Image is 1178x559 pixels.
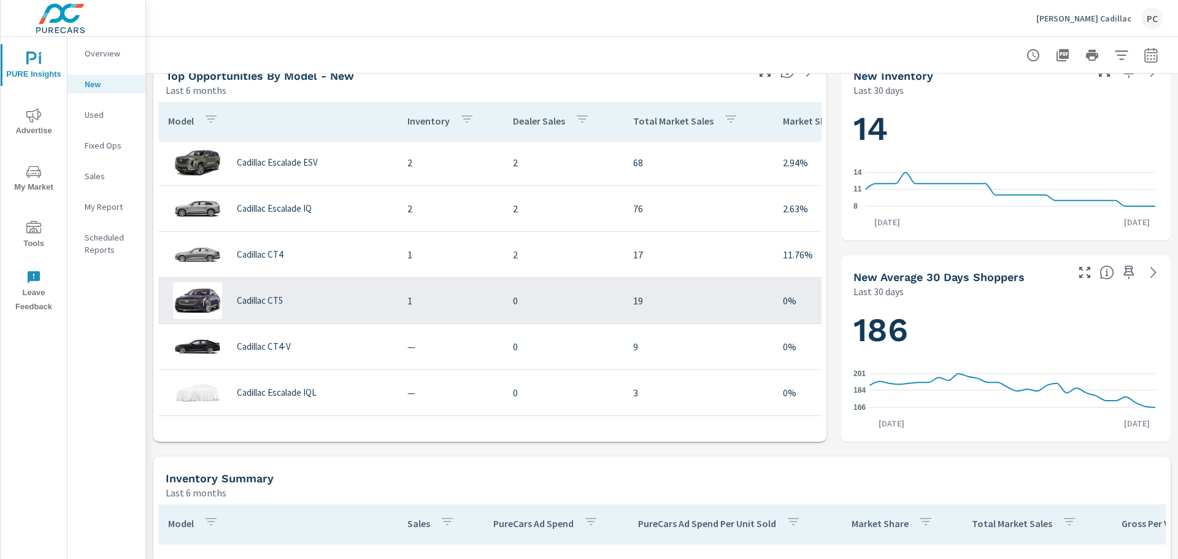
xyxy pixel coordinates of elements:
[237,249,283,260] p: Cadillac CT4
[513,385,614,400] p: 0
[783,115,840,127] p: Market Share
[853,108,1158,150] h1: 14
[67,136,145,155] div: Fixed Ops
[173,282,222,319] img: glamour
[67,75,145,93] div: New
[852,517,909,530] p: Market Share
[67,198,145,216] div: My Report
[783,247,890,262] p: 11.76%
[513,155,614,170] p: 2
[633,385,763,400] p: 3
[633,155,763,170] p: 68
[1099,265,1114,280] span: A rolling 30 day total of daily Shoppers on the dealership website, averaged over the selected da...
[166,69,354,82] h5: Top Opportunities by Model - New
[407,115,450,127] p: Inventory
[1139,43,1163,67] button: Select Date Range
[853,185,862,194] text: 11
[173,144,222,181] img: glamour
[4,221,63,251] span: Tools
[783,201,890,216] p: 2.63%
[85,170,136,182] p: Sales
[67,167,145,185] div: Sales
[513,115,565,127] p: Dealer Sales
[166,472,274,485] h5: Inventory Summary
[85,47,136,60] p: Overview
[783,155,890,170] p: 2.94%
[85,231,136,256] p: Scheduled Reports
[853,403,866,412] text: 166
[166,485,226,500] p: Last 6 months
[853,202,858,210] text: 8
[783,385,890,400] p: 0%
[67,44,145,63] div: Overview
[1080,43,1104,67] button: Print Report
[407,247,493,262] p: 1
[1050,43,1075,67] button: "Export Report to PDF"
[407,293,493,308] p: 1
[1144,263,1163,282] a: See more details in report
[166,83,226,98] p: Last 6 months
[1109,43,1134,67] button: Apply Filters
[866,216,909,228] p: [DATE]
[513,247,614,262] p: 2
[633,339,763,354] p: 9
[853,309,1158,351] h1: 186
[853,386,866,395] text: 184
[853,271,1025,283] h5: New Average 30 Days Shoppers
[633,293,763,308] p: 19
[853,168,862,177] text: 14
[633,247,763,262] p: 17
[4,108,63,138] span: Advertise
[173,328,222,365] img: glamour
[493,517,574,530] p: PureCars Ad Spend
[168,517,194,530] p: Model
[407,155,493,170] p: 2
[173,190,222,227] img: glamour
[853,284,904,299] p: Last 30 days
[1115,216,1158,228] p: [DATE]
[67,228,145,259] div: Scheduled Reports
[4,164,63,195] span: My Market
[407,201,493,216] p: 2
[85,78,136,90] p: New
[85,139,136,152] p: Fixed Ops
[1119,263,1139,282] span: Save this to your personalized report
[513,339,614,354] p: 0
[1115,417,1158,430] p: [DATE]
[853,83,904,98] p: Last 30 days
[237,295,283,306] p: Cadillac CT5
[407,339,493,354] p: —
[4,52,63,82] span: PURE Insights
[173,374,222,411] img: glamour
[783,339,890,354] p: 0%
[513,293,614,308] p: 0
[870,417,913,430] p: [DATE]
[853,369,866,378] text: 201
[67,106,145,124] div: Used
[85,109,136,121] p: Used
[633,115,714,127] p: Total Market Sales
[4,270,63,314] span: Leave Feedback
[237,157,318,168] p: Cadillac Escalade ESV
[1,37,67,319] div: nav menu
[85,201,136,213] p: My Report
[1036,13,1131,24] p: [PERSON_NAME] Cadillac
[633,201,763,216] p: 76
[237,387,317,398] p: Cadillac Escalade IQL
[783,293,890,308] p: 0%
[168,115,194,127] p: Model
[972,517,1052,530] p: Total Market Sales
[638,517,776,530] p: PureCars Ad Spend Per Unit Sold
[513,201,614,216] p: 2
[173,236,222,273] img: glamour
[1141,7,1163,29] div: PC
[237,341,291,352] p: Cadillac CT4-V
[853,69,933,82] h5: New Inventory
[407,517,430,530] p: Sales
[237,203,312,214] p: Cadillac Escalade IQ
[407,385,493,400] p: —
[1075,263,1095,282] button: Make Fullscreen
